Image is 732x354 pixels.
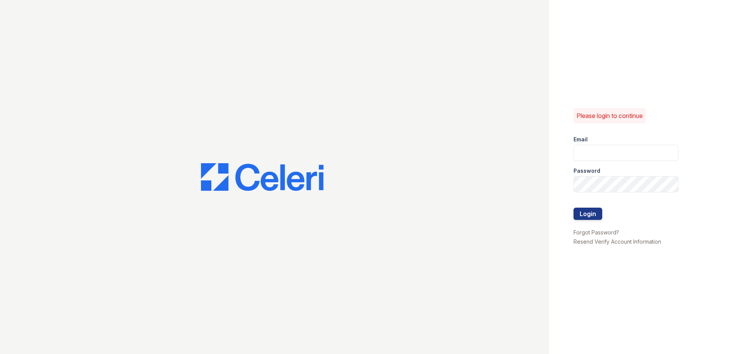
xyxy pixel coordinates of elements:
label: Email [574,136,588,143]
a: Forgot Password? [574,229,619,236]
p: Please login to continue [577,111,643,120]
label: Password [574,167,600,175]
button: Login [574,208,602,220]
img: CE_Logo_Blue-a8612792a0a2168367f1c8372b55b34899dd931a85d93a1a3d3e32e68fde9ad4.png [201,163,324,191]
a: Resend Verify Account Information [574,238,661,245]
